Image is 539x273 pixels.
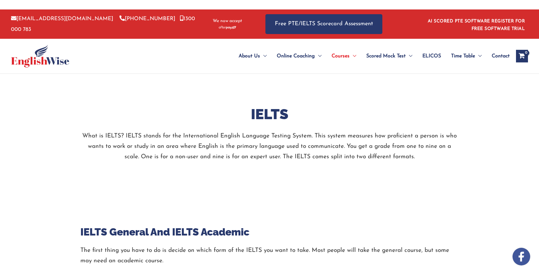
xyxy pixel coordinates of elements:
[80,105,459,124] h2: IELTS
[80,131,459,162] p: What is IELTS? IELTS stands for the International English Language Testing System. This system me...
[417,45,446,67] a: ELICOS
[446,45,487,67] a: Time TableMenu Toggle
[277,45,315,67] span: Online Coaching
[272,45,327,67] a: Online CoachingMenu Toggle
[350,45,356,67] span: Menu Toggle
[234,45,272,67] a: About UsMenu Toggle
[223,45,510,67] nav: Site Navigation: Main Menu
[366,45,406,67] span: Scored Mock Test
[332,45,350,67] span: Courses
[451,45,475,67] span: Time Table
[428,19,525,31] a: AI SCORED PTE SOFTWARE REGISTER FOR FREE SOFTWARE TRIAL
[11,16,113,21] a: [EMAIL_ADDRESS][DOMAIN_NAME]
[260,45,267,67] span: Menu Toggle
[80,245,459,266] p: The first thing you have to do is decide on which form of the IELTS you want to take. Most people...
[487,45,510,67] a: Contact
[315,45,322,67] span: Menu Toggle
[513,248,530,265] img: white-facebook.png
[239,45,260,67] span: About Us
[11,45,69,67] img: cropped-ew-logo
[516,50,528,62] a: View Shopping Cart, empty
[422,45,441,67] span: ELICOS
[475,45,482,67] span: Menu Toggle
[265,14,382,34] a: Free PTE/IELTS Scorecard Assessment
[424,14,528,34] aside: Header Widget 1
[213,18,242,24] span: We now accept
[361,45,417,67] a: Scored Mock TestMenu Toggle
[406,45,412,67] span: Menu Toggle
[219,26,236,29] img: Afterpay-Logo
[327,45,361,67] a: CoursesMenu Toggle
[11,16,195,32] a: 1300 000 783
[80,225,459,239] h3: IELTS General And IELTS Academic
[119,16,175,21] a: [PHONE_NUMBER]
[492,45,510,67] span: Contact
